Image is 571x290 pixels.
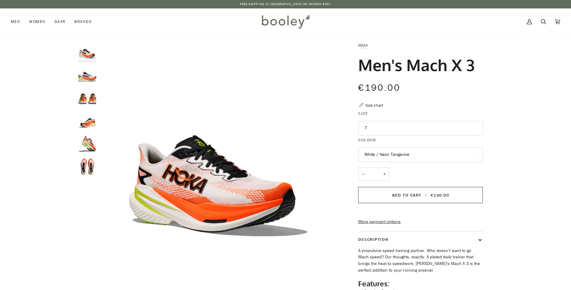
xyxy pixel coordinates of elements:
[259,13,312,30] img: Booley
[78,135,96,153] img: Hoka Men's Mach X 3 White / Neon Tangerine - Booley Galway
[358,232,483,247] button: Description
[25,8,50,35] a: Women
[358,168,368,181] button: −
[78,42,96,60] img: Hoka Men's Mach X 3 White / Neon Tangerine - Booley Galway
[392,192,422,198] span: Add to Cart
[358,121,483,136] button: 7
[358,110,368,117] span: Size
[358,219,483,225] a: More payment options
[423,192,429,198] span: •
[54,19,66,25] span: Gear
[99,42,337,281] div: Hoka Men's Mach X 3 White / Neon Tangerine - Booley Galway
[78,112,96,130] img: Hoka Men's Mach X 3 White / Neon Tangerine - Booley Galway
[358,82,400,94] span: €190.00
[11,8,25,35] a: Men
[358,168,389,181] input: Quantity
[78,65,96,84] img: Hoka Men's Mach X 3 White / Neon Tangerine - Booley Galway
[50,8,70,35] a: Gear
[358,137,376,143] span: Colour
[358,43,368,48] a: Hoka
[358,187,483,203] button: Add to Cart • €190.00
[74,19,92,25] span: Brands
[358,147,483,162] button: White / Neon Tangerine
[240,2,331,7] p: Free Shipping in [GEOGRAPHIC_DATA] on Orders €50+
[358,279,483,288] h2: Features:
[11,19,20,25] span: Men
[358,247,483,274] p: A propulsive speed training partner. Who doesn’t want to go Mach speed? Our thoughts, exactly. A ...
[70,8,96,35] a: Brands
[29,19,45,25] span: Women
[365,102,383,109] div: Size chart
[380,168,389,181] button: +
[78,158,96,176] img: Hoka Men's Mach X 3 White / Neon Tangerine - Booley Galway
[431,192,449,198] span: €190.00
[99,42,337,281] img: Hoka Men&#39;s Mach X 3 White / Neon Tangerine - Booley Galway
[78,88,96,106] img: Hoka Men's Mach X 3 White / Neon Tangerine - Booley Galway
[358,55,475,75] h1: Men's Mach X 3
